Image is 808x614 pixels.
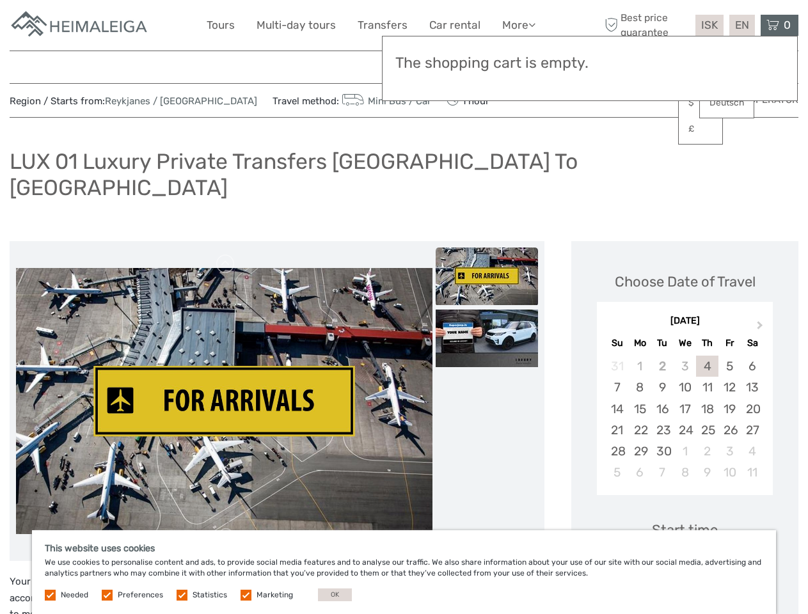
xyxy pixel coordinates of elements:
[696,462,718,483] div: Choose Thursday, October 9th, 2025
[606,335,628,352] div: Su
[606,441,628,462] div: Choose Sunday, September 28th, 2025
[193,590,227,601] label: Statistics
[601,11,692,39] span: Best price guarantee
[436,310,538,367] img: 16fb447c7d50440eaa484c9a0dbf045b_slider_thumbnail.jpeg
[61,590,88,601] label: Needed
[10,95,257,108] span: Region / Starts from:
[358,16,408,35] a: Transfers
[615,272,756,292] div: Choose Date of Travel
[436,248,538,305] img: d17cabca94be4cdf9a944f0c6cf5d444_slider_thumbnail.jpg
[257,16,336,35] a: Multi-day tours
[696,420,718,441] div: Choose Thursday, September 25th, 2025
[651,441,674,462] div: Choose Tuesday, September 30th, 2025
[696,356,718,377] div: Choose Thursday, September 4th, 2025
[696,377,718,398] div: Choose Thursday, September 11th, 2025
[674,335,696,352] div: We
[318,588,352,601] button: OK
[651,377,674,398] div: Choose Tuesday, September 9th, 2025
[696,335,718,352] div: Th
[32,530,776,614] div: We use cookies to personalise content and ads, to provide social media features and to analyse ou...
[741,377,763,398] div: Choose Saturday, September 13th, 2025
[782,19,793,31] span: 0
[701,19,718,31] span: ISK
[674,441,696,462] div: Choose Wednesday, October 1st, 2025
[674,420,696,441] div: Choose Wednesday, September 24th, 2025
[606,377,628,398] div: Choose Sunday, September 7th, 2025
[679,91,722,114] a: $
[651,462,674,483] div: Choose Tuesday, October 7th, 2025
[674,356,696,377] div: Not available Wednesday, September 3rd, 2025
[696,398,718,420] div: Choose Thursday, September 18th, 2025
[651,398,674,420] div: Choose Tuesday, September 16th, 2025
[16,268,432,535] img: d17cabca94be4cdf9a944f0c6cf5d444_main_slider.jpg
[741,420,763,441] div: Choose Saturday, September 27th, 2025
[674,462,696,483] div: Choose Wednesday, October 8th, 2025
[629,335,651,352] div: Mo
[700,91,754,114] a: Deutsch
[606,462,628,483] div: Choose Sunday, October 5th, 2025
[741,462,763,483] div: Choose Saturday, October 11th, 2025
[10,148,798,200] h1: LUX 01 Luxury Private Transfers [GEOGRAPHIC_DATA] To [GEOGRAPHIC_DATA]
[652,520,718,540] div: Start time
[629,356,651,377] div: Not available Monday, September 1st, 2025
[651,420,674,441] div: Choose Tuesday, September 23rd, 2025
[718,377,741,398] div: Choose Friday, September 12th, 2025
[118,590,163,601] label: Preferences
[629,377,651,398] div: Choose Monday, September 8th, 2025
[674,398,696,420] div: Choose Wednesday, September 17th, 2025
[629,420,651,441] div: Choose Monday, September 22nd, 2025
[45,543,763,554] h5: This website uses cookies
[718,335,741,352] div: Fr
[718,462,741,483] div: Choose Friday, October 10th, 2025
[741,441,763,462] div: Choose Saturday, October 4th, 2025
[629,441,651,462] div: Choose Monday, September 29th, 2025
[718,420,741,441] div: Choose Friday, September 26th, 2025
[629,398,651,420] div: Choose Monday, September 15th, 2025
[10,10,150,41] img: Apartments in Reykjavik
[105,95,257,107] a: Reykjanes / [GEOGRAPHIC_DATA]
[339,95,431,107] a: Mini Bus / Car
[606,398,628,420] div: Choose Sunday, September 14th, 2025
[207,16,235,35] a: Tours
[147,20,162,35] button: Open LiveChat chat widget
[18,22,145,33] p: We're away right now. Please check back later!
[606,356,628,377] div: Not available Sunday, August 31st, 2025
[273,91,431,109] span: Travel method:
[729,15,755,36] div: EN
[651,356,674,377] div: Not available Tuesday, September 2nd, 2025
[257,590,293,601] label: Marketing
[629,462,651,483] div: Choose Monday, October 6th, 2025
[718,356,741,377] div: Choose Friday, September 5th, 2025
[718,398,741,420] div: Choose Friday, September 19th, 2025
[741,335,763,352] div: Sa
[674,377,696,398] div: Choose Wednesday, September 10th, 2025
[718,441,741,462] div: Choose Friday, October 3rd, 2025
[502,16,535,35] a: More
[395,54,784,72] h3: The shopping cart is empty.
[651,335,674,352] div: Tu
[679,118,722,141] a: £
[597,315,773,328] div: [DATE]
[606,420,628,441] div: Choose Sunday, September 21st, 2025
[741,398,763,420] div: Choose Saturday, September 20th, 2025
[429,16,480,35] a: Car rental
[751,318,772,338] button: Next Month
[741,356,763,377] div: Choose Saturday, September 6th, 2025
[601,356,768,483] div: month 2025-09
[696,441,718,462] div: Choose Thursday, October 2nd, 2025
